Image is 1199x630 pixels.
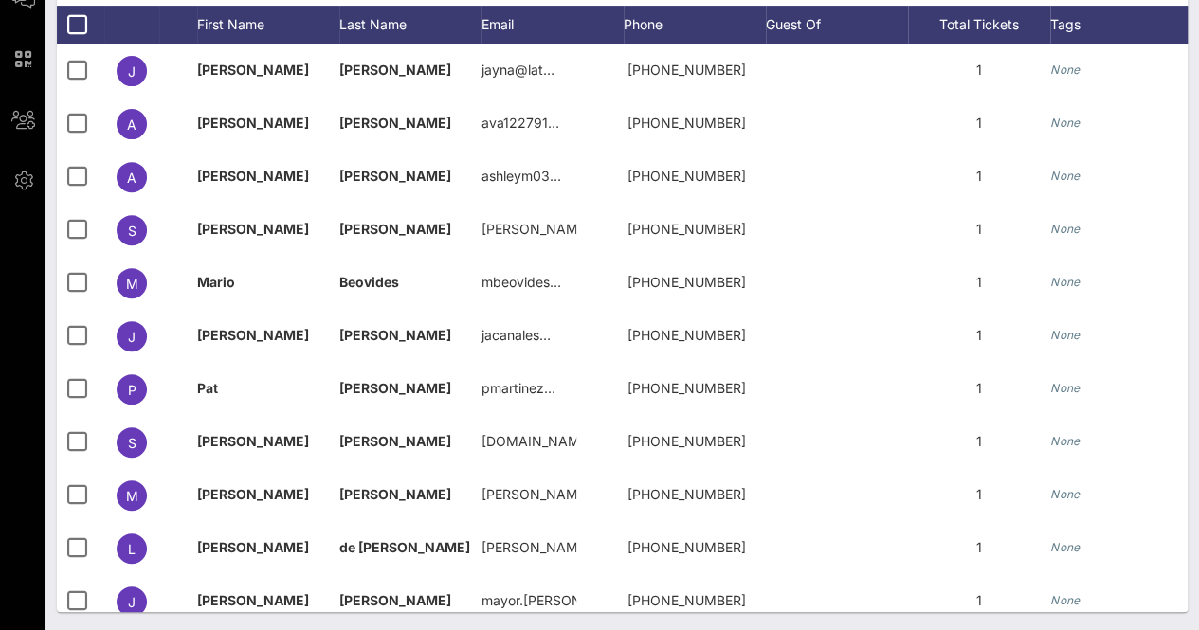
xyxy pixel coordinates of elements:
span: +15129656381 [627,592,746,608]
span: M [126,488,138,504]
p: [PERSON_NAME]… [481,203,576,256]
span: L [128,541,136,557]
span: [PERSON_NAME] [197,115,309,131]
div: 1 [908,97,1050,150]
span: P [128,382,136,398]
div: Guest Of [766,6,908,44]
i: None [1050,222,1081,236]
i: None [1050,169,1081,183]
div: 1 [908,44,1050,97]
span: Pat [197,380,218,396]
span: +17148898060 [627,486,746,502]
div: 1 [908,521,1050,574]
span: [PERSON_NAME] [197,486,309,502]
i: None [1050,63,1081,77]
p: [DOMAIN_NAME]… [481,415,576,468]
span: [PERSON_NAME] [197,168,309,184]
div: Phone [624,6,766,44]
p: ashleym03… [481,150,561,203]
span: +19566484236 [627,539,746,555]
div: 1 [908,415,1050,468]
span: +17042588688 [627,380,746,396]
i: None [1050,540,1081,554]
span: [PERSON_NAME] [197,327,309,343]
i: None [1050,381,1081,395]
p: jayna@lat… [481,44,554,97]
span: [PERSON_NAME] [339,486,451,502]
span: [PERSON_NAME] [339,62,451,78]
span: S [128,435,136,451]
span: +17863519976 [627,274,746,290]
span: J [128,594,136,610]
span: [PERSON_NAME] [339,168,451,184]
i: None [1050,434,1081,448]
span: +19158005079 [627,168,746,184]
span: J [128,329,136,345]
span: [PERSON_NAME] [197,433,309,449]
p: [PERSON_NAME].[PERSON_NAME]… [481,521,576,574]
span: A [127,117,136,133]
span: [PERSON_NAME] [339,433,451,449]
p: ava122791… [481,97,559,150]
span: Beovides [339,274,399,290]
div: 1 [908,256,1050,309]
p: mayor.[PERSON_NAME]… [481,574,576,627]
span: de [PERSON_NAME] [339,539,470,555]
i: None [1050,328,1081,342]
i: None [1050,487,1081,501]
span: [PERSON_NAME] [197,539,309,555]
span: +18307760070 [627,327,746,343]
p: pmartinez… [481,362,555,415]
i: None [1050,116,1081,130]
span: [PERSON_NAME] [339,592,451,608]
p: [PERSON_NAME]@t… [481,468,576,521]
span: [PERSON_NAME] [197,62,309,78]
span: +13104367738 [627,62,746,78]
i: None [1050,593,1081,607]
i: None [1050,275,1081,289]
span: S [128,223,136,239]
span: [PERSON_NAME] [339,327,451,343]
p: mbeovides… [481,256,561,309]
span: J [128,63,136,80]
span: [PERSON_NAME] [197,592,309,608]
p: jacanales… [481,309,551,362]
div: First Name [197,6,339,44]
div: 1 [908,309,1050,362]
div: 1 [908,150,1050,203]
div: 1 [908,362,1050,415]
span: +12103186788 [627,433,746,449]
span: [PERSON_NAME] [339,115,451,131]
span: A [127,170,136,186]
div: Total Tickets [908,6,1050,44]
div: Last Name [339,6,481,44]
span: Mario [197,274,235,290]
div: Email [481,6,624,44]
div: 1 [908,203,1050,256]
div: 1 [908,468,1050,521]
span: +15129684884 [627,221,746,237]
span: [PERSON_NAME] [339,221,451,237]
span: +15127792652 [627,115,746,131]
span: M [126,276,138,292]
span: [PERSON_NAME] [339,380,451,396]
span: [PERSON_NAME] [197,221,309,237]
div: 1 [908,574,1050,627]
